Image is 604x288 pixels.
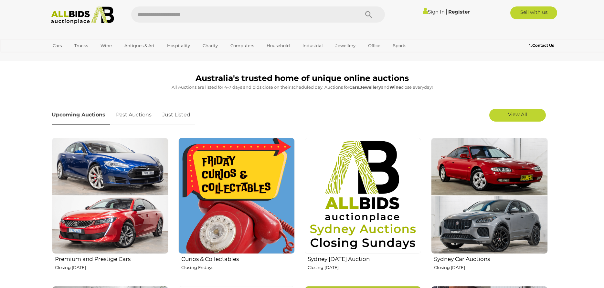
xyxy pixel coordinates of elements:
[423,9,445,15] a: Sign In
[55,264,168,271] p: Closing [DATE]
[262,40,294,51] a: Household
[298,40,327,51] a: Industrial
[163,40,194,51] a: Hospitality
[308,264,421,271] p: Closing [DATE]
[111,105,156,124] a: Past Auctions
[446,8,447,15] span: |
[304,137,421,281] a: Sydney [DATE] Auction Closing [DATE]
[70,40,92,51] a: Trucks
[52,74,553,83] h1: Australia's trusted home of unique online auctions
[48,51,103,62] a: [GEOGRAPHIC_DATA]
[181,264,295,271] p: Closing Fridays
[389,84,401,90] strong: Wine
[360,84,381,90] strong: Jewellery
[48,40,66,51] a: Cars
[364,40,385,51] a: Office
[198,40,222,51] a: Charity
[448,9,470,15] a: Register
[178,137,295,281] a: Curios & Collectables Closing Fridays
[434,264,547,271] p: Closing [DATE]
[48,6,118,24] img: Allbids.com.au
[181,254,295,262] h2: Curios & Collectables
[157,105,195,124] a: Just Listed
[331,40,360,51] a: Jewellery
[308,254,421,262] h2: Sydney [DATE] Auction
[389,40,410,51] a: Sports
[96,40,116,51] a: Wine
[226,40,258,51] a: Computers
[52,105,110,124] a: Upcoming Auctions
[120,40,159,51] a: Antiques & Art
[431,137,547,281] a: Sydney Car Auctions Closing [DATE]
[508,111,527,117] span: View All
[529,42,556,49] a: Contact Us
[489,109,546,122] a: View All
[349,84,359,90] strong: Cars
[353,6,385,23] button: Search
[529,43,554,48] b: Contact Us
[52,137,168,281] a: Premium and Prestige Cars Closing [DATE]
[52,84,553,91] p: All Auctions are listed for 4-7 days and bids close on their scheduled day. Auctions for , and cl...
[431,138,547,254] img: Sydney Car Auctions
[305,138,421,254] img: Sydney Sunday Auction
[510,6,557,19] a: Sell with us
[52,138,168,254] img: Premium and Prestige Cars
[178,138,295,254] img: Curios & Collectables
[434,254,547,262] h2: Sydney Car Auctions
[55,254,168,262] h2: Premium and Prestige Cars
